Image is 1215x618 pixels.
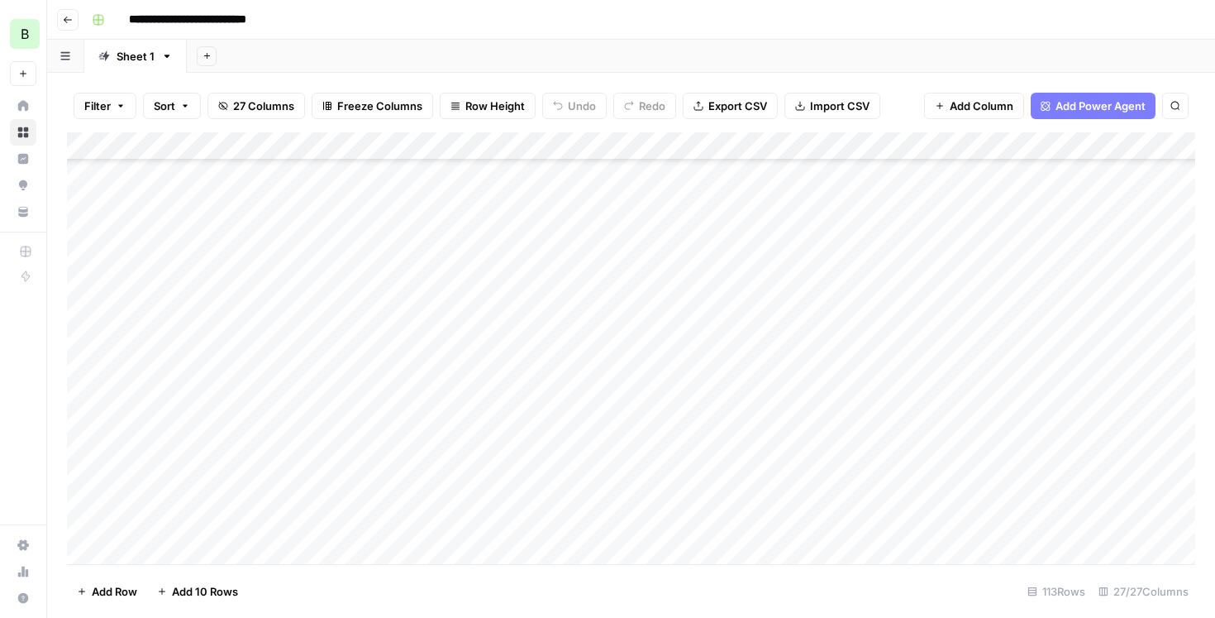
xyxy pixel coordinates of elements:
[708,98,767,114] span: Export CSV
[67,578,147,605] button: Add Row
[84,98,111,114] span: Filter
[10,146,36,172] a: Insights
[784,93,880,119] button: Import CSV
[950,98,1013,114] span: Add Column
[74,93,136,119] button: Filter
[84,40,187,73] a: Sheet 1
[568,98,596,114] span: Undo
[1055,98,1146,114] span: Add Power Agent
[233,98,294,114] span: 27 Columns
[207,93,305,119] button: 27 Columns
[613,93,676,119] button: Redo
[337,98,422,114] span: Freeze Columns
[810,98,870,114] span: Import CSV
[10,119,36,146] a: Browse
[10,199,36,225] a: Your Data
[1021,578,1092,605] div: 113 Rows
[117,48,155,65] div: Sheet 1
[143,93,201,119] button: Sort
[172,583,238,600] span: Add 10 Rows
[1031,93,1155,119] button: Add Power Agent
[312,93,433,119] button: Freeze Columns
[639,98,665,114] span: Redo
[10,585,36,611] button: Help + Support
[21,24,29,44] span: B
[465,98,525,114] span: Row Height
[10,93,36,119] a: Home
[154,98,175,114] span: Sort
[92,583,137,600] span: Add Row
[10,172,36,199] a: Opportunities
[440,93,536,119] button: Row Height
[1092,578,1195,605] div: 27/27 Columns
[10,532,36,558] a: Settings
[10,13,36,55] button: Workspace: Blindspot
[542,93,607,119] button: Undo
[683,93,778,119] button: Export CSV
[924,93,1024,119] button: Add Column
[10,558,36,585] a: Usage
[147,578,248,605] button: Add 10 Rows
